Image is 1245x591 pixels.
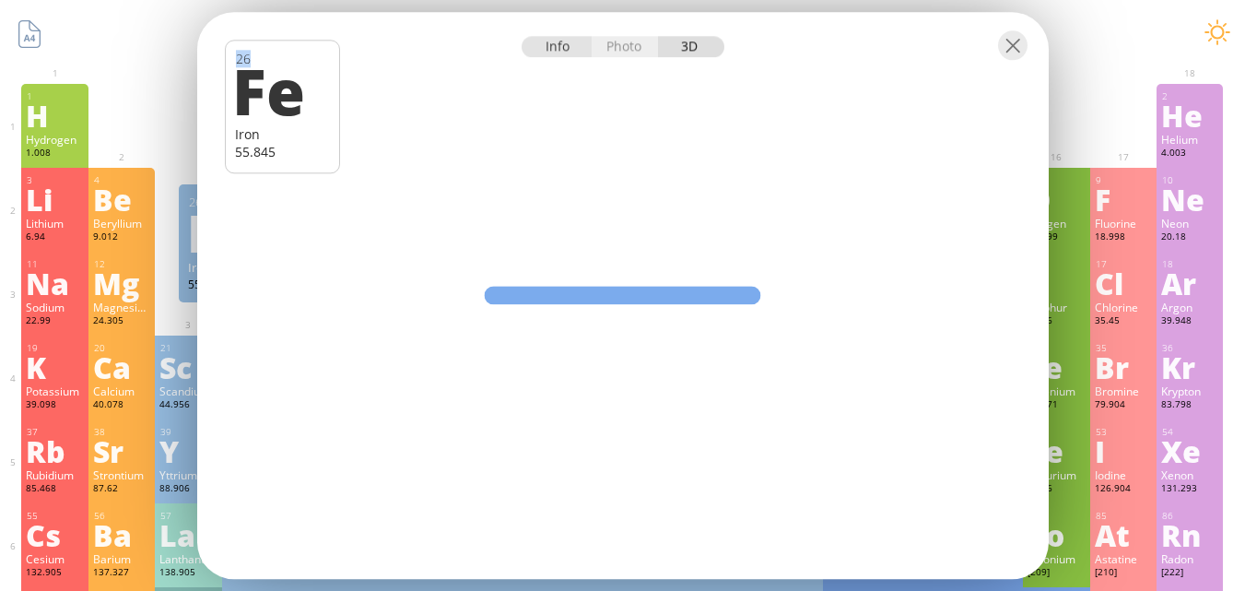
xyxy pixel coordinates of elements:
[93,482,150,497] div: 87.62
[1028,314,1085,329] div: 32.06
[1161,268,1218,298] div: Ar
[1095,352,1152,382] div: Br
[1095,268,1152,298] div: Cl
[1161,147,1218,161] div: 4.003
[592,36,658,57] div: Photo
[1028,342,1085,354] div: 34
[26,398,83,413] div: 39.098
[1161,482,1218,497] div: 131.293
[93,551,150,566] div: Barium
[159,566,217,581] div: 138.905
[160,510,217,522] div: 57
[26,132,83,147] div: Hydrogen
[27,342,83,354] div: 19
[93,268,150,298] div: Mg
[1028,482,1085,497] div: 127.6
[159,352,217,382] div: Sc
[159,520,217,550] div: La
[1095,467,1152,482] div: Iodine
[1161,384,1218,398] div: Krypton
[1095,230,1152,245] div: 18.998
[159,467,217,482] div: Yttrium
[522,36,593,57] div: Info
[1161,436,1218,466] div: Xe
[1161,398,1218,413] div: 83.798
[93,566,150,581] div: 137.327
[26,520,83,550] div: Cs
[9,9,1236,47] h1: Talbica. Interactive chemistry
[1161,230,1218,245] div: 20.18
[26,352,83,382] div: K
[1162,426,1218,438] div: 54
[93,300,150,314] div: Magnesium
[1161,314,1218,329] div: 39.948
[27,510,83,522] div: 55
[1161,132,1218,147] div: Helium
[1095,482,1152,497] div: 126.904
[1028,520,1085,550] div: Po
[26,184,83,214] div: Li
[1028,216,1085,230] div: Oxygen
[1162,174,1218,186] div: 10
[26,436,83,466] div: Rb
[159,551,217,566] div: Lanthanum
[1028,300,1085,314] div: Sulphur
[1095,398,1152,413] div: 79.904
[1028,426,1085,438] div: 52
[1095,551,1152,566] div: Astatine
[1161,352,1218,382] div: Kr
[26,230,83,245] div: 6.94
[26,268,83,298] div: Na
[232,59,327,122] div: Fe
[26,566,83,581] div: 132.905
[94,426,150,438] div: 38
[1161,520,1218,550] div: Rn
[1161,467,1218,482] div: Xenon
[1162,90,1218,102] div: 2
[1096,174,1152,186] div: 9
[93,467,150,482] div: Strontium
[1162,258,1218,270] div: 18
[26,551,83,566] div: Cesium
[1028,230,1085,245] div: 15.999
[26,216,83,230] div: Lithium
[189,194,271,210] div: 26
[27,426,83,438] div: 37
[188,259,271,276] div: Iron
[1096,342,1152,354] div: 35
[27,90,83,102] div: 1
[26,314,83,329] div: 22.99
[1095,384,1152,398] div: Bromine
[1095,184,1152,214] div: F
[1095,520,1152,550] div: At
[1028,398,1085,413] div: 78.971
[1095,216,1152,230] div: Fluorine
[26,300,83,314] div: Sodium
[1095,314,1152,329] div: 35.45
[26,482,83,497] div: 85.468
[1028,268,1085,298] div: S
[1095,436,1152,466] div: I
[1161,300,1218,314] div: Argon
[27,174,83,186] div: 3
[160,426,217,438] div: 39
[93,384,150,398] div: Calcium
[1161,566,1218,581] div: [222]
[26,467,83,482] div: Rubidium
[94,342,150,354] div: 20
[1028,384,1085,398] div: Selenium
[94,258,150,270] div: 12
[93,184,150,214] div: Be
[93,230,150,245] div: 9.012
[93,352,150,382] div: Ca
[93,520,150,550] div: Ba
[1162,342,1218,354] div: 36
[1028,184,1085,214] div: O
[1028,174,1085,186] div: 8
[188,277,271,291] div: 55.845
[93,216,150,230] div: Beryllium
[94,174,150,186] div: 4
[1028,436,1085,466] div: Te
[1028,510,1085,522] div: 84
[93,398,150,413] div: 40.078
